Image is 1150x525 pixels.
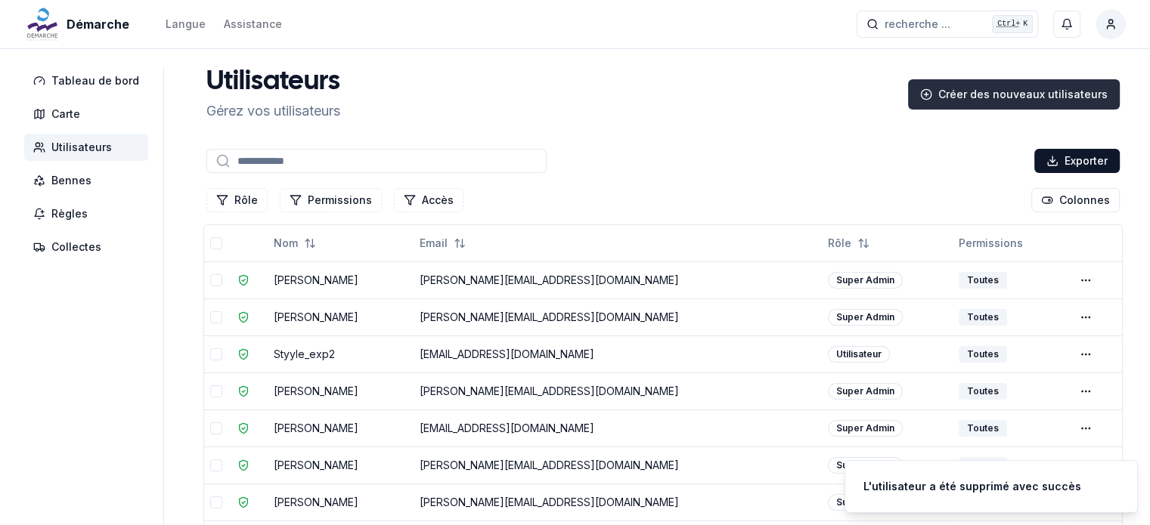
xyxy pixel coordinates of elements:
[24,6,60,42] img: Démarche Logo
[828,309,903,326] div: Super Admin
[959,383,1007,400] div: Toutes
[268,261,414,298] td: [PERSON_NAME]
[414,335,822,372] td: [EMAIL_ADDRESS][DOMAIN_NAME]
[51,173,91,188] span: Bennes
[268,446,414,483] td: [PERSON_NAME]
[268,409,414,446] td: [PERSON_NAME]
[828,494,903,511] div: Super Admin
[959,236,1062,251] div: Permissions
[210,348,222,360] button: Sélectionner la ligne
[863,479,1081,494] div: L'utilisateur a été supprimé avec succès
[210,496,222,508] button: Sélectionner la ligne
[394,188,463,212] button: Filtrer les lignes
[420,236,448,251] span: Email
[828,236,851,251] span: Rôle
[265,231,325,255] button: Not sorted. Click to sort ascending.
[1074,268,1098,292] button: Open menu
[414,409,822,446] td: [EMAIL_ADDRESS][DOMAIN_NAME]
[268,483,414,520] td: [PERSON_NAME]
[206,67,340,97] h1: Utilisateurs
[224,15,282,33] a: Assistance
[411,231,475,255] button: Not sorted. Click to sort ascending.
[828,272,903,289] div: Super Admin
[414,261,822,298] td: [PERSON_NAME][EMAIL_ADDRESS][DOMAIN_NAME]
[166,17,206,32] div: Langue
[959,309,1007,326] div: Toutes
[67,15,129,33] span: Démarche
[268,372,414,409] td: [PERSON_NAME]
[210,311,222,323] button: Sélectionner la ligne
[24,100,154,128] a: Carte
[1074,305,1098,329] button: Open menu
[210,422,222,434] button: Sélectionner la ligne
[1074,342,1098,366] button: Open menu
[210,459,222,471] button: Sélectionner la ligne
[51,73,139,88] span: Tableau de bord
[206,188,268,212] button: Filtrer les lignes
[414,298,822,335] td: [PERSON_NAME][EMAIL_ADDRESS][DOMAIN_NAME]
[280,188,382,212] button: Filtrer les lignes
[908,79,1120,110] a: Créer des nouveaux utilisateurs
[268,335,414,372] td: Styyle_exp2
[51,206,88,221] span: Règles
[210,237,222,249] button: Tout sélectionner
[828,383,903,400] div: Super Admin
[51,140,112,155] span: Utilisateurs
[959,272,1007,289] div: Toutes
[206,100,340,122] p: Gérez vos utilisateurs
[51,239,101,255] span: Collectes
[24,233,154,261] a: Collectes
[1074,379,1098,403] button: Open menu
[24,167,154,194] a: Bennes
[1034,149,1120,173] button: Exporter
[828,346,890,363] div: Utilisateur
[819,231,879,255] button: Not sorted. Click to sort ascending.
[414,372,822,409] td: [PERSON_NAME][EMAIL_ADDRESS][DOMAIN_NAME]
[51,107,80,122] span: Carte
[828,457,903,474] div: Super Admin
[274,236,298,251] span: Nom
[959,346,1007,363] div: Toutes
[414,446,822,483] td: [PERSON_NAME][EMAIL_ADDRESS][DOMAIN_NAME]
[24,200,154,227] a: Règles
[885,17,950,32] span: recherche ...
[414,483,822,520] td: [PERSON_NAME][EMAIL_ADDRESS][DOMAIN_NAME]
[857,11,1038,38] button: recherche ...Ctrl+K
[268,298,414,335] td: [PERSON_NAME]
[166,15,206,33] button: Langue
[24,67,154,94] a: Tableau de bord
[24,134,154,161] a: Utilisateurs
[959,420,1007,437] div: Toutes
[210,274,222,286] button: Sélectionner la ligne
[24,15,135,33] a: Démarche
[1074,416,1098,440] button: Open menu
[828,420,903,437] div: Super Admin
[210,385,222,397] button: Sélectionner la ligne
[1031,188,1120,212] button: Cocher les colonnes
